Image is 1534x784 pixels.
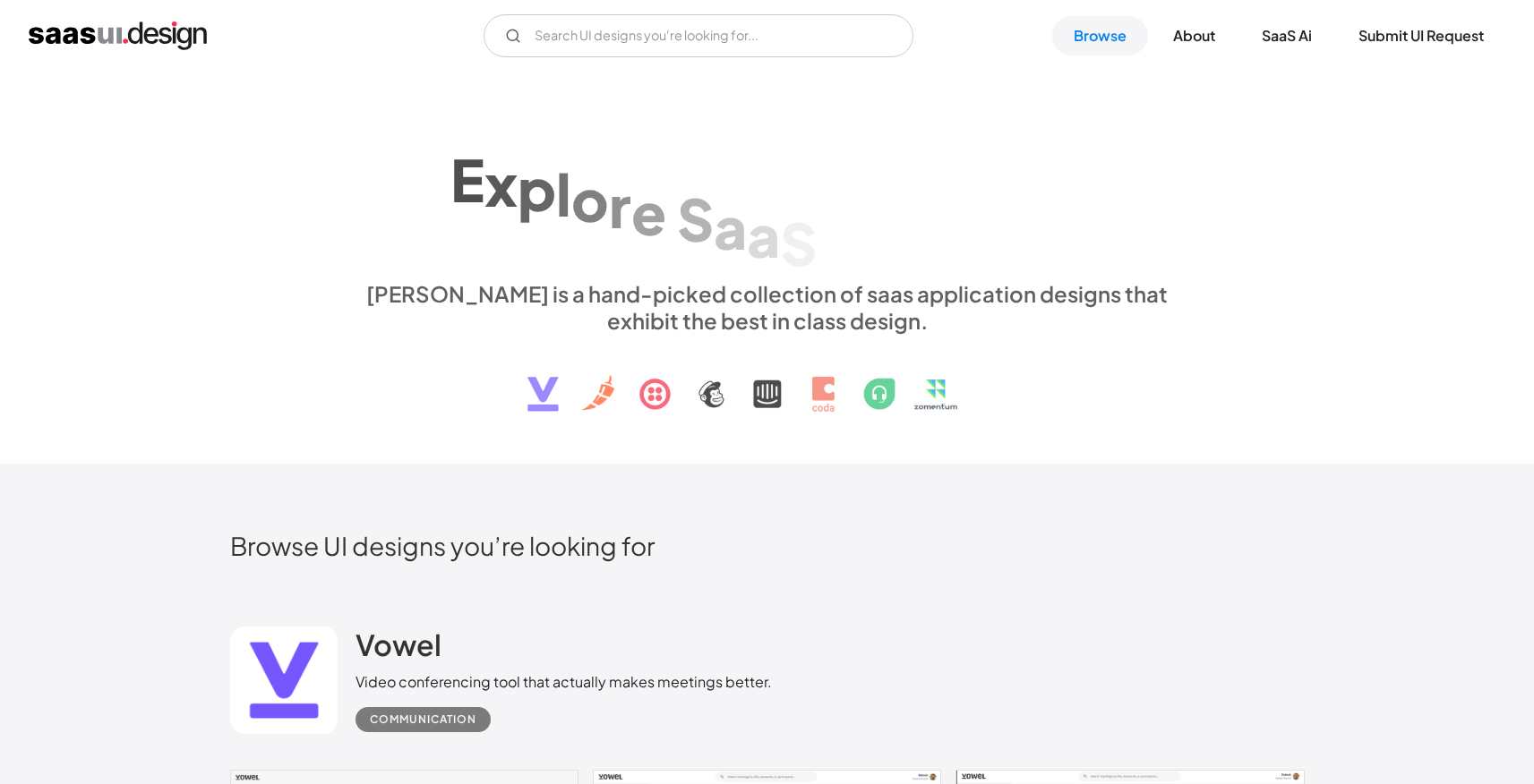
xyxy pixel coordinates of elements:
[631,177,666,246] div: e
[1052,16,1148,55] a: Browse
[356,626,441,662] h2: Vowel
[1152,16,1237,55] a: About
[609,171,631,240] div: r
[230,530,1305,561] h2: Browse UI designs you’re looking for
[714,192,747,261] div: a
[356,671,772,693] div: Video conferencing tool that actually makes meetings better.
[356,125,1179,263] h1: Explore SaaS UI design patterns & interactions.
[484,149,518,217] div: x
[1337,16,1505,55] a: Submit UI Request
[780,209,817,277] div: S
[747,200,780,268] div: a
[356,280,1179,334] div: [PERSON_NAME] is a hand-picked collection of saas application designs that exhibit the best in cl...
[518,154,556,223] div: p
[484,14,913,57] input: Search UI designs you're looking for...
[484,14,913,57] form: Email Form
[356,626,441,671] a: Vowel
[29,21,207,50] a: home
[450,144,484,213] div: E
[370,709,476,730] div: Communication
[1240,16,1333,55] a: SaaS Ai
[677,184,714,253] div: S
[571,165,609,234] div: o
[556,159,571,228] div: l
[496,334,1039,427] img: text, icon, saas logo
